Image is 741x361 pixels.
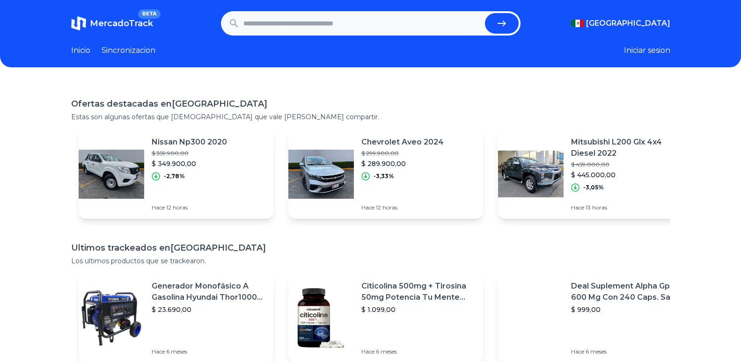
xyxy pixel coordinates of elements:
[361,281,476,303] p: Citicolina 500mg + Tirosina 50mg Potencia Tu Mente (120caps) Sabor Sin Sabor
[583,184,604,191] p: -3,05%
[79,141,144,207] img: Featured image
[152,204,227,211] p: Hace 12 horas
[138,9,160,19] span: BETA
[361,159,444,168] p: $ 289.900,00
[71,97,670,110] h1: Ofertas destacadas en [GEOGRAPHIC_DATA]
[288,285,354,351] img: Featured image
[79,129,273,219] a: Featured imageNissan Np300 2020$ 359.900,00$ 349.900,00-2,78%Hace 12 horas
[152,137,227,148] p: Nissan Np300 2020
[361,305,476,314] p: $ 1.099,00
[498,141,564,207] img: Featured image
[152,159,227,168] p: $ 349.900,00
[571,18,670,29] button: [GEOGRAPHIC_DATA]
[498,285,564,351] img: Featured image
[71,241,670,254] h1: Ultimos trackeados en [GEOGRAPHIC_DATA]
[361,137,444,148] p: Chevrolet Aveo 2024
[79,285,144,351] img: Featured image
[152,150,227,157] p: $ 359.900,00
[571,204,685,211] p: Hace 13 horas
[571,161,685,168] p: $ 459.000,00
[71,112,670,122] p: Estas son algunas ofertas que [DEMOGRAPHIC_DATA] que vale [PERSON_NAME] compartir.
[152,305,266,314] p: $ 23.690,00
[102,45,155,56] a: Sincronizacion
[71,256,670,266] p: Los ultimos productos que se trackearon.
[361,204,444,211] p: Hace 12 horas
[571,20,584,27] img: Mexico
[71,45,90,56] a: Inicio
[361,150,444,157] p: $ 299.900,00
[152,348,266,355] p: Hace 6 meses
[164,173,185,180] p: -2,78%
[361,348,476,355] p: Hace 6 meses
[571,281,685,303] p: Deal Suplement Alpha Gpc 600 Mg Con 240 Caps. Salud Cerebral Sabor S/n
[571,170,685,180] p: $ 445.000,00
[71,16,153,31] a: MercadoTrackBETA
[498,129,693,219] a: Featured imageMitsubishi L200 Glx 4x4 Diesel 2022$ 459.000,00$ 445.000,00-3,05%Hace 13 horas
[374,173,394,180] p: -3,33%
[624,45,670,56] button: Iniciar sesion
[288,129,483,219] a: Featured imageChevrolet Aveo 2024$ 299.900,00$ 289.900,00-3,33%Hace 12 horas
[571,305,685,314] p: $ 999,00
[90,18,153,29] span: MercadoTrack
[586,18,670,29] span: [GEOGRAPHIC_DATA]
[288,141,354,207] img: Featured image
[571,348,685,355] p: Hace 6 meses
[71,16,86,31] img: MercadoTrack
[152,281,266,303] p: Generador Monofásico A Gasolina Hyundai Thor10000 P 11.5 Kw
[571,137,685,159] p: Mitsubishi L200 Glx 4x4 Diesel 2022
